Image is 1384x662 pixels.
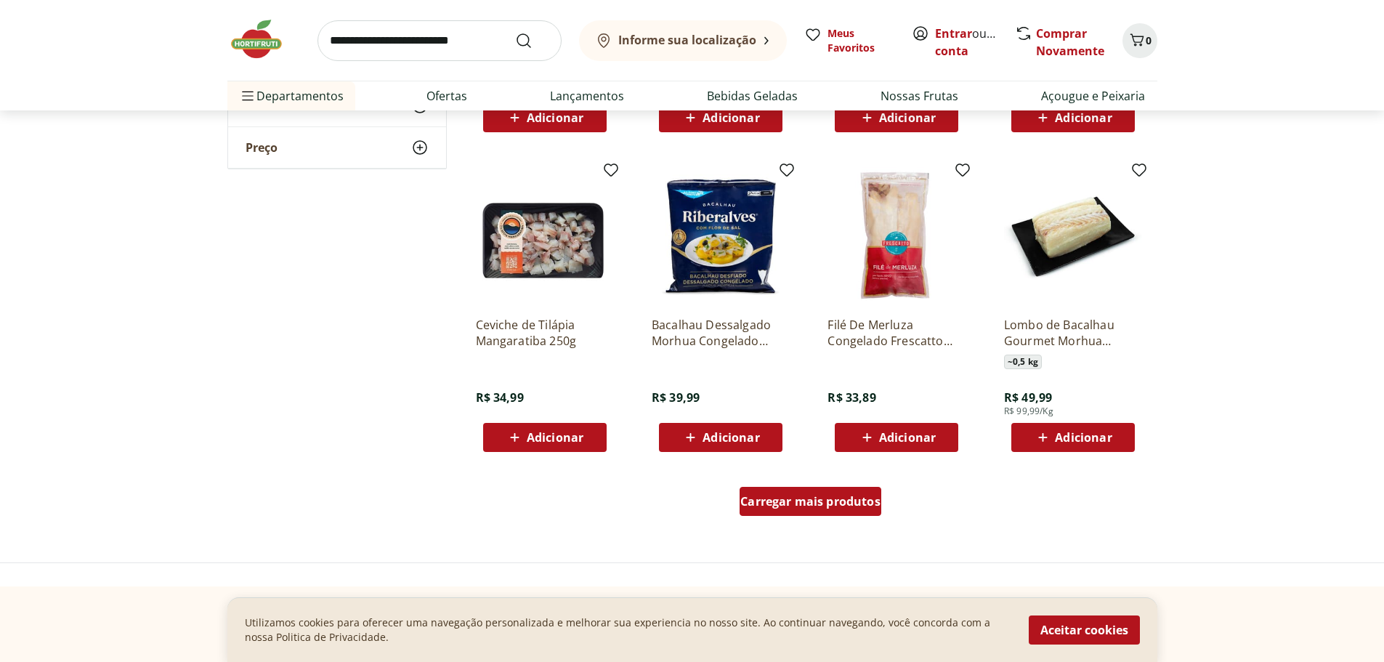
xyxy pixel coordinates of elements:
[1004,405,1053,417] span: R$ 99,99/Kg
[618,32,756,48] b: Informe sua localização
[827,167,966,305] img: Filé De Merluza Congelado Frescatto 500G
[703,112,759,124] span: Adicionar
[740,496,881,507] span: Carregar mais produtos
[1011,423,1135,452] button: Adicionar
[579,20,787,61] button: Informe sua localização
[1004,389,1052,405] span: R$ 49,99
[1146,33,1152,47] span: 0
[1004,317,1142,349] a: Lombo de Bacalhau Gourmet Morhua Unidade
[515,32,550,49] button: Submit Search
[527,112,583,124] span: Adicionar
[881,87,958,105] a: Nossas Frutas
[483,103,607,132] button: Adicionar
[550,87,624,105] a: Lançamentos
[935,25,1000,60] span: ou
[239,78,256,113] button: Menu
[652,317,790,349] a: Bacalhau Dessalgado Morhua Congelado Riberalves 400G
[476,317,614,349] a: Ceviche de Tilápia Mangaratiba 250g
[659,423,782,452] button: Adicionar
[827,317,966,349] a: Filé De Merluza Congelado Frescatto 500G
[1041,87,1145,105] a: Açougue e Peixaria
[483,423,607,452] button: Adicionar
[659,103,782,132] button: Adicionar
[835,103,958,132] button: Adicionar
[1004,355,1042,369] span: ~ 0,5 kg
[245,615,1011,645] p: Utilizamos cookies para oferecer uma navegação personalizada e melhorar sua experiencia no nosso ...
[527,432,583,443] span: Adicionar
[239,78,344,113] span: Departamentos
[1004,167,1142,305] img: Lombo de Bacalhau Gourmet Morhua Unidade
[835,423,958,452] button: Adicionar
[804,26,894,55] a: Meus Favoritos
[227,17,300,61] img: Hortifruti
[1036,25,1104,59] a: Comprar Novamente
[476,167,614,305] img: Ceviche de Tilápia Mangaratiba 250g
[707,87,798,105] a: Bebidas Geladas
[652,167,790,305] img: Bacalhau Dessalgado Morhua Congelado Riberalves 400G
[1055,112,1112,124] span: Adicionar
[1122,23,1157,58] button: Carrinho
[827,26,894,55] span: Meus Favoritos
[317,20,562,61] input: search
[1029,615,1140,645] button: Aceitar cookies
[1055,432,1112,443] span: Adicionar
[879,432,936,443] span: Adicionar
[228,127,446,168] button: Preço
[703,432,759,443] span: Adicionar
[879,112,936,124] span: Adicionar
[935,25,972,41] a: Entrar
[935,25,1015,59] a: Criar conta
[426,87,467,105] a: Ofertas
[652,389,700,405] span: R$ 39,99
[1011,103,1135,132] button: Adicionar
[246,140,278,155] span: Preço
[827,389,875,405] span: R$ 33,89
[740,487,881,522] a: Carregar mais produtos
[476,389,524,405] span: R$ 34,99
